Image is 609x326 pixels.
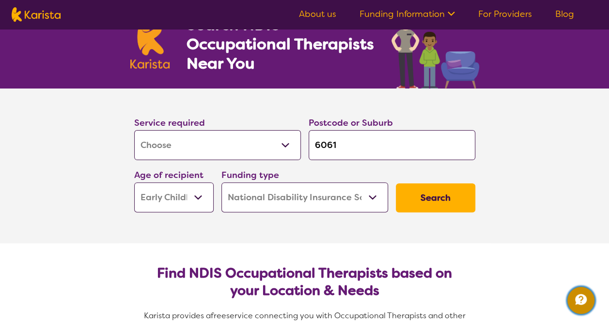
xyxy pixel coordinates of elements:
img: Karista logo [130,16,170,69]
h2: Find NDIS Occupational Therapists based on your Location & Needs [142,265,468,299]
span: Karista provides a [144,311,211,321]
a: For Providers [478,8,532,20]
button: Channel Menu [567,287,594,314]
label: Age of recipient [134,169,203,181]
label: Postcode or Suburb [309,117,393,129]
a: Funding Information [359,8,455,20]
input: Type [309,130,475,160]
h1: Search NDIS Occupational Therapists Near You [186,15,375,73]
label: Service required [134,117,205,129]
a: About us [299,8,336,20]
span: free [211,311,226,321]
img: Karista logo [12,7,61,22]
label: Funding type [221,169,279,181]
button: Search [396,183,475,212]
a: Blog [555,8,574,20]
img: occupational-therapy [391,4,479,89]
